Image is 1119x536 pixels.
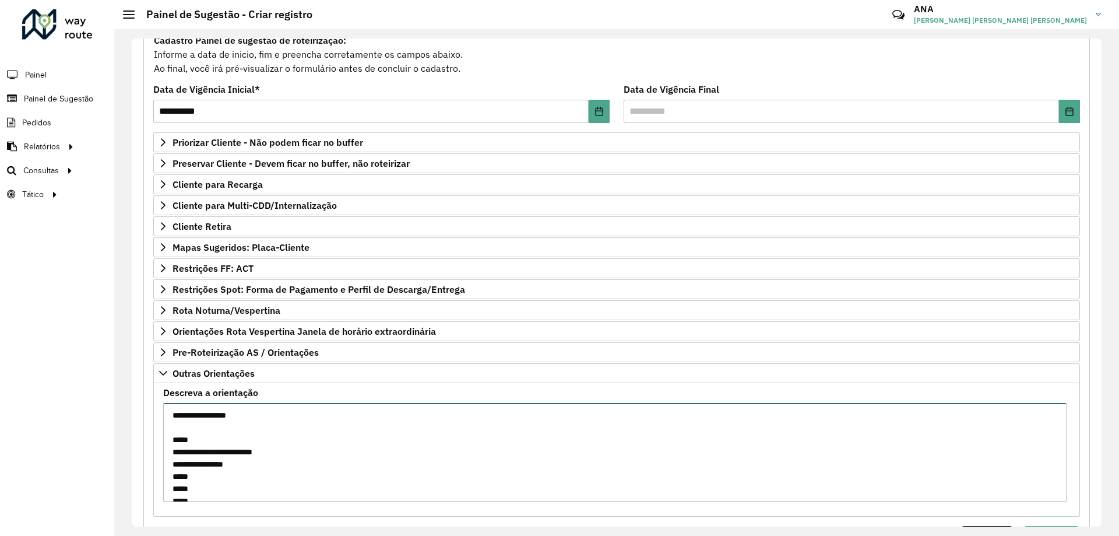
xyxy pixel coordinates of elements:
[173,222,231,231] span: Cliente Retira
[173,243,309,252] span: Mapas Sugeridos: Placa-Cliente
[153,216,1080,236] a: Cliente Retira
[173,159,410,168] span: Preservar Cliente - Devem ficar no buffer, não roteirizar
[173,285,465,294] span: Restrições Spot: Forma de Pagamento e Perfil de Descarga/Entrega
[153,82,260,96] label: Data de Vigência Inicial
[163,386,258,400] label: Descreva a orientação
[153,174,1080,194] a: Cliente para Recarga
[22,117,51,129] span: Pedidos
[886,2,911,27] a: Contato Rápido
[25,69,47,81] span: Painel
[153,321,1080,341] a: Orientações Rota Vespertina Janela de horário extraordinária
[135,8,312,21] h2: Painel de Sugestão - Criar registro
[173,201,337,210] span: Cliente para Multi-CDD/Internalização
[22,188,44,201] span: Tático
[914,15,1087,26] span: [PERSON_NAME] [PERSON_NAME] [PERSON_NAME]
[153,363,1080,383] a: Outras Orientações
[173,327,436,336] span: Orientações Rota Vespertina Janela de horário extraordinária
[173,138,363,147] span: Priorizar Cliente - Não podem ficar no buffer
[153,342,1080,362] a: Pre-Roteirização AS / Orientações
[153,237,1080,257] a: Mapas Sugeridos: Placa-Cliente
[24,141,60,153] span: Relatórios
[153,132,1080,152] a: Priorizar Cliente - Não podem ficar no buffer
[153,383,1080,517] div: Outras Orientações
[154,34,346,46] strong: Cadastro Painel de sugestão de roteirização:
[173,369,255,378] span: Outras Orientações
[153,300,1080,320] a: Rota Noturna/Vespertina
[624,82,719,96] label: Data de Vigência Final
[23,164,59,177] span: Consultas
[914,3,1087,15] h3: ANA
[173,264,254,273] span: Restrições FF: ACT
[153,33,1080,76] div: Informe a data de inicio, fim e preencha corretamente os campos abaixo. Ao final, você irá pré-vi...
[1059,100,1080,123] button: Choose Date
[589,100,610,123] button: Choose Date
[153,258,1080,278] a: Restrições FF: ACT
[24,93,93,105] span: Painel de Sugestão
[153,153,1080,173] a: Preservar Cliente - Devem ficar no buffer, não roteirizar
[173,180,263,189] span: Cliente para Recarga
[173,306,280,315] span: Rota Noturna/Vespertina
[173,348,319,357] span: Pre-Roteirização AS / Orientações
[153,195,1080,215] a: Cliente para Multi-CDD/Internalização
[153,279,1080,299] a: Restrições Spot: Forma de Pagamento e Perfil de Descarga/Entrega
